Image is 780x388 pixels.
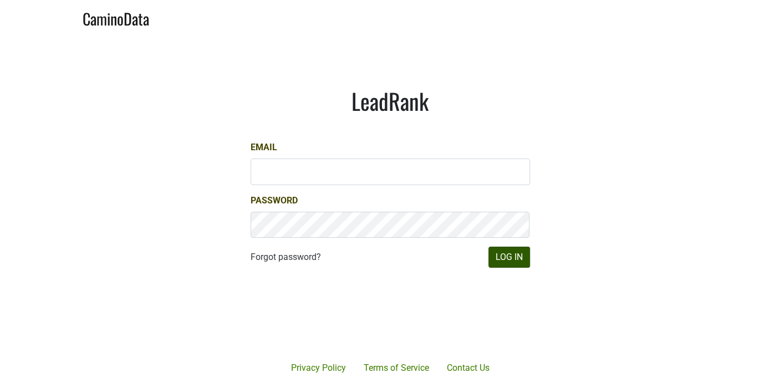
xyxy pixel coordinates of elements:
a: Contact Us [438,357,498,379]
a: Forgot password? [251,251,321,264]
a: Privacy Policy [282,357,355,379]
label: Password [251,194,298,207]
h1: LeadRank [251,88,530,114]
button: Log In [488,247,530,268]
a: CaminoData [83,4,149,30]
a: Terms of Service [355,357,438,379]
label: Email [251,141,277,154]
